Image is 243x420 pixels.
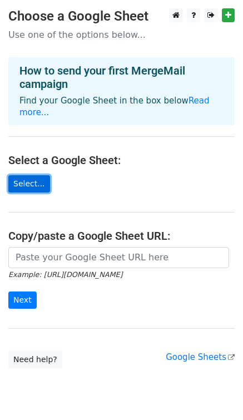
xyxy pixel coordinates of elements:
[8,175,50,192] a: Select...
[19,96,210,117] a: Read more...
[8,229,235,243] h4: Copy/paste a Google Sheet URL:
[8,29,235,41] p: Use one of the options below...
[187,367,243,420] iframe: Chat Widget
[8,8,235,24] h3: Choose a Google Sheet
[8,291,37,309] input: Next
[166,352,235,362] a: Google Sheets
[8,351,62,368] a: Need help?
[19,95,224,118] p: Find your Google Sheet in the box below
[19,64,224,91] h4: How to send your first MergeMail campaign
[8,270,122,279] small: Example: [URL][DOMAIN_NAME]
[8,154,235,167] h4: Select a Google Sheet:
[8,247,229,268] input: Paste your Google Sheet URL here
